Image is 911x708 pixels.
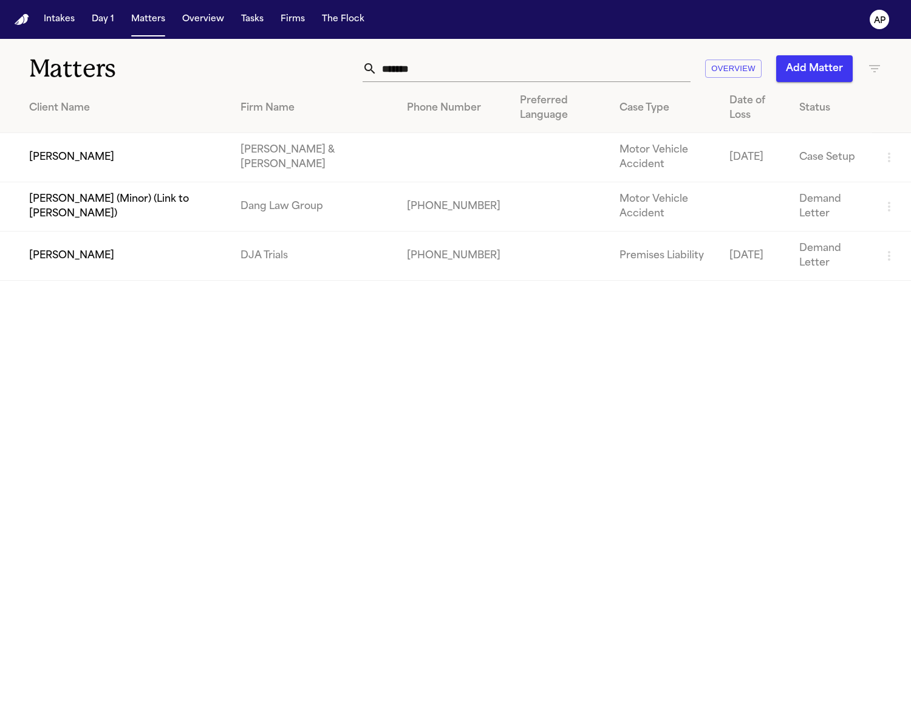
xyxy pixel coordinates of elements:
[610,133,720,182] td: Motor Vehicle Accident
[15,14,29,26] img: Finch Logo
[231,133,397,182] td: [PERSON_NAME] & [PERSON_NAME]
[397,232,510,281] td: [PHONE_NUMBER]
[231,182,397,232] td: Dang Law Group
[790,232,872,281] td: Demand Letter
[720,133,790,182] td: [DATE]
[231,232,397,281] td: DJA Trials
[729,94,780,123] div: Date of Loss
[39,9,80,30] button: Intakes
[397,182,510,232] td: [PHONE_NUMBER]
[776,55,853,82] button: Add Matter
[790,133,872,182] td: Case Setup
[407,101,500,115] div: Phone Number
[610,182,720,232] td: Motor Vehicle Accident
[177,9,229,30] button: Overview
[15,14,29,26] a: Home
[126,9,170,30] button: Matters
[790,182,872,232] td: Demand Letter
[619,101,710,115] div: Case Type
[29,101,221,115] div: Client Name
[720,232,790,281] td: [DATE]
[241,101,387,115] div: Firm Name
[610,232,720,281] td: Premises Liability
[317,9,369,30] button: The Flock
[705,60,762,78] button: Overview
[799,101,862,115] div: Status
[520,94,600,123] div: Preferred Language
[87,9,119,30] button: Day 1
[29,53,267,84] h1: Matters
[236,9,268,30] button: Tasks
[276,9,310,30] button: Firms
